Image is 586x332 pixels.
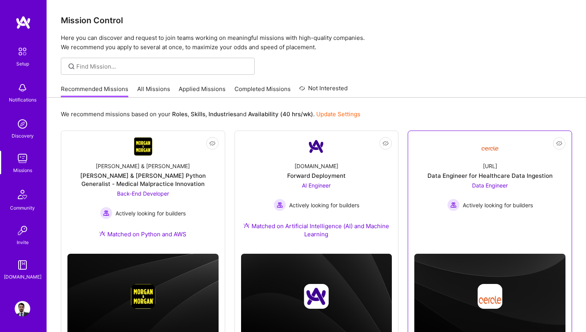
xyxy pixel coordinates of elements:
div: Data Engineer for Healthcare Data Ingestion [427,172,553,180]
img: Actively looking for builders [447,199,460,211]
img: Company Logo [481,140,499,153]
img: Company logo [131,284,155,309]
span: AI Engineer [302,182,331,189]
a: Company Logo[PERSON_NAME] & [PERSON_NAME][PERSON_NAME] & [PERSON_NAME] Python Generalist - Medica... [67,137,219,248]
input: Find Mission... [76,62,249,71]
a: Completed Missions [234,85,291,98]
img: Company Logo [134,137,152,156]
p: We recommend missions based on your , , and . [61,110,360,118]
a: Company Logo[URL]Data Engineer for Healthcare Data IngestionData Engineer Actively looking for bu... [414,137,565,235]
i: icon EyeClosed [556,140,562,146]
img: Actively looking for builders [274,199,286,211]
div: Community [10,204,35,212]
img: discovery [15,116,30,132]
span: Data Engineer [472,182,508,189]
div: Missions [13,166,32,174]
span: Actively looking for builders [463,201,533,209]
img: guide book [15,257,30,273]
b: Roles [172,110,188,118]
img: Actively looking for builders [100,207,112,219]
div: [PERSON_NAME] & [PERSON_NAME] Python Generalist - Medical Malpractice Innovation [67,172,219,188]
a: Applied Missions [179,85,226,98]
img: teamwork [15,151,30,166]
a: Not Interested [299,84,348,98]
span: Actively looking for builders [115,209,186,217]
img: Company logo [304,284,329,309]
a: Update Settings [316,110,360,118]
i: icon SearchGrey [67,62,76,71]
div: [DOMAIN_NAME] [295,162,338,170]
div: Notifications [9,96,36,104]
img: User Avatar [15,301,30,317]
b: Availability (40 hrs/wk) [248,110,313,118]
div: [URL] [483,162,497,170]
img: Ateam Purple Icon [243,222,250,229]
div: Matched on Python and AWS [99,230,186,238]
div: Setup [16,60,29,68]
img: Invite [15,223,30,238]
div: [DOMAIN_NAME] [4,273,41,281]
span: Actively looking for builders [289,201,359,209]
a: All Missions [137,85,170,98]
div: Discovery [12,132,34,140]
img: bell [15,80,30,96]
div: Forward Deployment [287,172,346,180]
b: Skills [191,110,205,118]
img: Company logo [477,284,502,309]
div: [PERSON_NAME] & [PERSON_NAME] [96,162,190,170]
p: Here you can discover and request to join teams working on meaningful missions with high-quality ... [61,33,572,52]
img: setup [14,43,31,60]
div: Matched on Artificial Intelligence (AI) and Machine Learning [241,222,392,238]
b: Industries [209,110,236,118]
img: Company Logo [307,137,326,156]
i: icon EyeClosed [383,140,389,146]
a: Recommended Missions [61,85,128,98]
img: logo [16,15,31,29]
div: Invite [17,238,29,246]
h3: Mission Control [61,15,572,25]
a: User Avatar [13,301,32,317]
img: Ateam Purple Icon [99,231,105,237]
img: Community [13,185,32,204]
i: icon EyeClosed [209,140,215,146]
span: Back-End Developer [117,190,169,197]
a: Company Logo[DOMAIN_NAME]Forward DeploymentAI Engineer Actively looking for buildersActively look... [241,137,392,248]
